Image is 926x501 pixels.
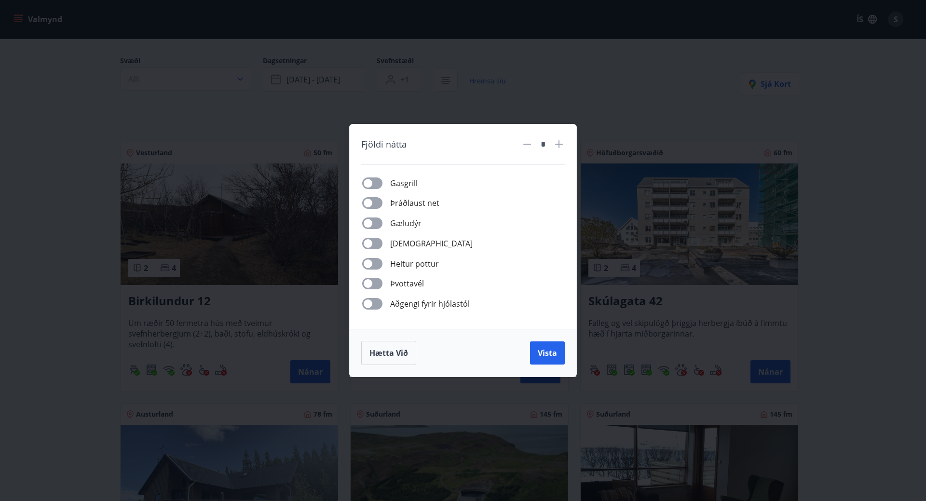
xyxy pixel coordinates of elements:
span: Heitur pottur [390,258,439,270]
span: Aðgengi fyrir hjólastól [390,298,470,310]
span: Þvottavél [390,278,424,289]
span: [DEMOGRAPHIC_DATA] [390,238,473,249]
span: Gæludýr [390,217,422,229]
button: Vista [530,341,565,365]
span: Fjöldi nátta [361,138,407,150]
span: Vista [538,348,557,358]
span: Gasgrill [390,177,418,189]
button: Hætta við [361,341,416,365]
span: Þráðlaust net [390,197,439,209]
span: Hætta við [369,348,408,358]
